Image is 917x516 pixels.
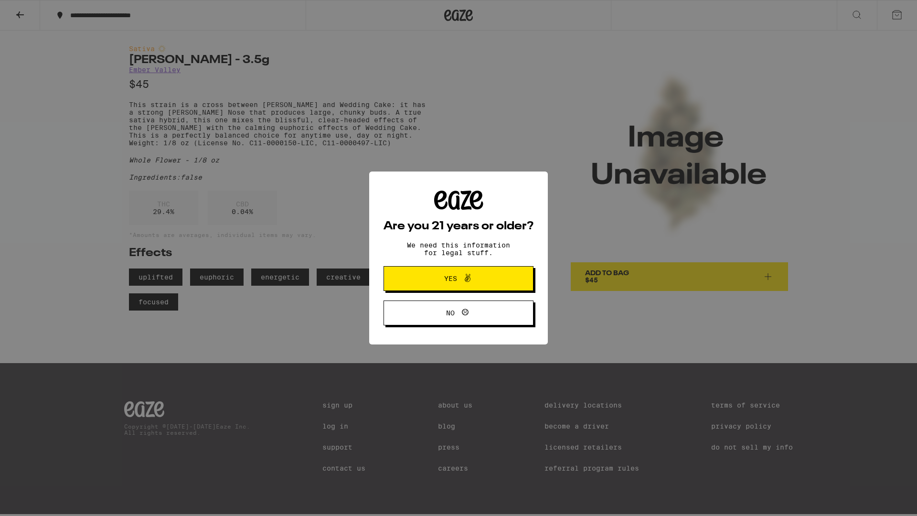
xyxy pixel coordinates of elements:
p: We need this information for legal stuff. [399,241,518,257]
span: No [446,310,455,316]
iframe: Opens a widget where you can find more information [857,487,907,511]
span: Yes [444,275,457,282]
h2: Are you 21 years or older? [384,221,533,232]
button: No [384,301,533,325]
button: Yes [384,266,533,291]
